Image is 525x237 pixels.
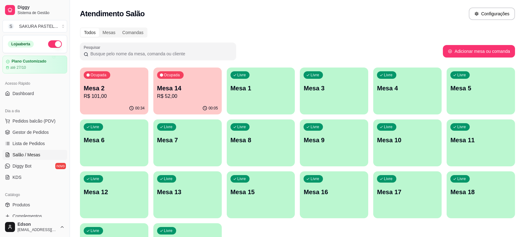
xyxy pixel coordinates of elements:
[91,124,99,129] p: Livre
[227,171,295,218] button: LivreMesa 15
[84,45,102,50] label: Pesquisar
[377,188,438,196] p: Mesa 17
[373,119,442,166] button: LivreMesa 10
[447,119,515,166] button: LivreMesa 11
[88,51,232,57] input: Pesquisar
[384,176,393,181] p: Livre
[91,73,106,78] p: Ocupada
[300,119,368,166] button: LivreMesa 9
[80,119,148,166] button: LivreMesa 6
[209,106,218,111] p: 00:05
[8,41,34,48] div: Loja aberta
[310,176,319,181] p: Livre
[310,73,319,78] p: Livre
[8,23,14,29] span: S
[450,188,511,196] p: Mesa 18
[17,222,57,227] span: Edson
[447,171,515,218] button: LivreMesa 18
[12,174,22,180] span: KDS
[310,124,319,129] p: Livre
[153,171,222,218] button: LivreMesa 13
[457,176,466,181] p: Livre
[237,176,246,181] p: Livre
[300,68,368,114] button: LivreMesa 3
[304,84,364,93] p: Mesa 3
[230,84,291,93] p: Mesa 1
[304,136,364,144] p: Mesa 9
[84,84,145,93] p: Mesa 2
[2,56,67,73] a: Plano Customizadoaté 27/10
[2,3,67,18] a: DiggySistema de Gestão
[2,211,67,221] a: Complementos
[237,124,246,129] p: Livre
[2,150,67,160] a: Salão / Mesas
[384,73,393,78] p: Livre
[2,139,67,149] a: Lista de Pedidos
[377,84,438,93] p: Mesa 4
[17,10,65,15] span: Sistema de Gestão
[450,136,511,144] p: Mesa 11
[2,127,67,137] a: Gestor de Pedidos
[12,140,45,147] span: Lista de Pedidos
[99,28,119,37] div: Mesas
[48,40,62,48] button: Alterar Status
[227,68,295,114] button: LivreMesa 1
[164,73,180,78] p: Ocupada
[10,65,26,70] article: até 27/10
[457,124,466,129] p: Livre
[12,163,32,169] span: Diggy Bot
[12,129,49,135] span: Gestor de Pedidos
[2,200,67,210] a: Produtos
[227,119,295,166] button: LivreMesa 8
[2,219,67,234] button: Edson[EMAIL_ADDRESS][DOMAIN_NAME]
[384,124,393,129] p: Livre
[17,227,57,232] span: [EMAIL_ADDRESS][DOMAIN_NAME]
[157,188,218,196] p: Mesa 13
[84,188,145,196] p: Mesa 12
[237,73,246,78] p: Livre
[2,106,67,116] div: Dia a dia
[300,171,368,218] button: LivreMesa 16
[373,68,442,114] button: LivreMesa 4
[2,161,67,171] a: Diggy Botnovo
[135,106,145,111] p: 00:34
[84,136,145,144] p: Mesa 6
[12,202,30,208] span: Produtos
[377,136,438,144] p: Mesa 10
[91,176,99,181] p: Livre
[164,176,173,181] p: Livre
[457,73,466,78] p: Livre
[157,93,218,100] p: R$ 52,00
[12,152,40,158] span: Salão / Mesas
[2,20,67,33] button: Select a team
[164,228,173,233] p: Livre
[164,124,173,129] p: Livre
[2,172,67,182] a: KDS
[157,84,218,93] p: Mesa 14
[230,136,291,144] p: Mesa 8
[443,45,515,58] button: Adicionar mesa ou comanda
[2,116,67,126] button: Pedidos balcão (PDV)
[12,59,46,64] article: Plano Customizado
[19,23,58,29] div: SAKURA PASTEL ...
[157,136,218,144] p: Mesa 7
[91,228,99,233] p: Livre
[84,93,145,100] p: R$ 101,00
[230,188,291,196] p: Mesa 15
[153,68,222,114] button: OcupadaMesa 14R$ 52,0000:05
[2,88,67,98] a: Dashboard
[80,9,145,19] h2: Atendimento Salão
[80,68,148,114] button: OcupadaMesa 2R$ 101,0000:34
[119,28,147,37] div: Comandas
[447,68,515,114] button: LivreMesa 5
[2,78,67,88] div: Acesso Rápido
[12,118,56,124] span: Pedidos balcão (PDV)
[373,171,442,218] button: LivreMesa 17
[81,28,99,37] div: Todos
[12,90,34,97] span: Dashboard
[12,213,42,219] span: Complementos
[2,190,67,200] div: Catálogo
[80,171,148,218] button: LivreMesa 12
[153,119,222,166] button: LivreMesa 7
[469,8,515,20] button: Configurações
